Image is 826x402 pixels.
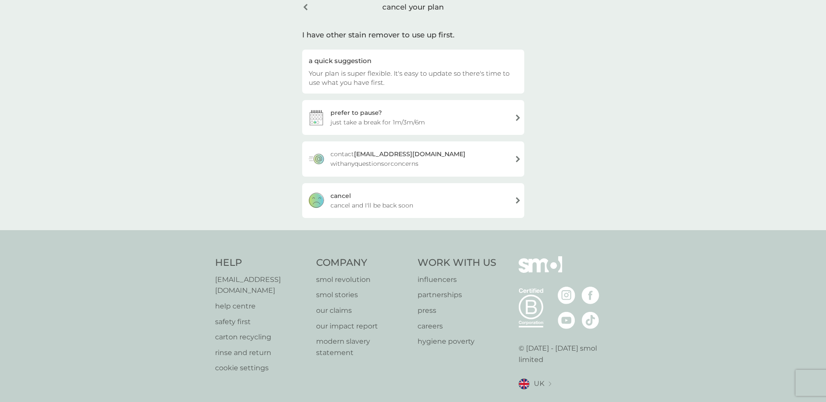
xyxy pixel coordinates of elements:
[316,289,409,301] a: smol stories
[558,287,575,304] img: visit the smol Instagram page
[316,274,409,285] a: smol revolution
[302,141,524,176] a: contact[EMAIL_ADDRESS][DOMAIN_NAME] withanyquestionsorconcerns
[582,287,599,304] img: visit the smol Facebook page
[549,382,551,386] img: select a new location
[215,347,308,358] a: rinse and return
[330,108,382,117] div: prefer to pause?
[418,289,496,301] a: partnerships
[330,191,351,201] div: cancel
[519,256,562,286] img: smol
[309,69,509,87] span: Your plan is super flexible. It's easy to update so there's time to use what you have first.
[215,274,308,296] a: [EMAIL_ADDRESS][DOMAIN_NAME]
[330,201,413,210] span: cancel and I'll be back soon
[418,256,496,270] h4: Work With Us
[330,117,425,127] span: just take a break for 1m/3m/6m
[316,336,409,358] a: modern slavery statement
[534,378,544,389] span: UK
[519,379,529,389] img: UK flag
[316,256,409,270] h4: Company
[316,305,409,316] a: our claims
[558,312,575,329] img: visit the smol Youtube page
[582,312,599,329] img: visit the smol Tiktok page
[519,343,611,365] p: © [DATE] - [DATE] smol limited
[215,362,308,374] a: cookie settings
[418,305,496,316] a: press
[418,274,496,285] a: influencers
[215,256,308,270] h4: Help
[316,321,409,332] a: our impact report
[215,316,308,328] a: safety first
[309,56,518,65] div: a quick suggestion
[215,332,308,343] a: carton recycling
[418,336,496,347] a: hygiene poverty
[302,29,524,41] div: I have other stain remover to use up first.
[418,321,496,332] a: careers
[354,150,465,158] strong: [EMAIL_ADDRESS][DOMAIN_NAME]
[215,301,308,312] a: help centre
[330,149,508,168] span: contact with any questions or concerns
